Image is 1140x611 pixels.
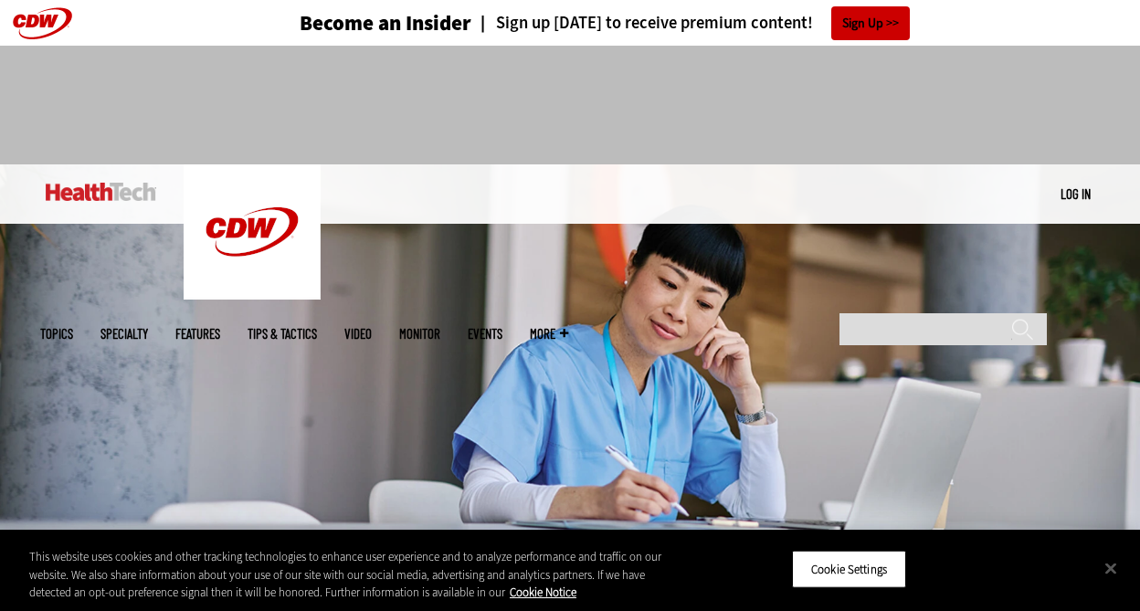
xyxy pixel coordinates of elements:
[344,327,372,341] a: Video
[468,327,502,341] a: Events
[184,164,321,300] img: Home
[184,285,321,304] a: CDW
[1091,548,1131,588] button: Close
[1061,185,1091,202] a: Log in
[471,15,813,32] a: Sign up [DATE] to receive premium content!
[231,13,471,34] a: Become an Insider
[175,327,220,341] a: Features
[530,327,568,341] span: More
[237,64,902,146] iframe: advertisement
[100,327,148,341] span: Specialty
[399,327,440,341] a: MonITor
[40,327,73,341] span: Topics
[248,327,317,341] a: Tips & Tactics
[46,183,156,201] img: Home
[792,550,906,588] button: Cookie Settings
[1061,184,1091,204] div: User menu
[831,6,910,40] a: Sign Up
[300,13,471,34] h3: Become an Insider
[510,585,576,600] a: More information about your privacy
[29,548,684,602] div: This website uses cookies and other tracking technologies to enhance user experience and to analy...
